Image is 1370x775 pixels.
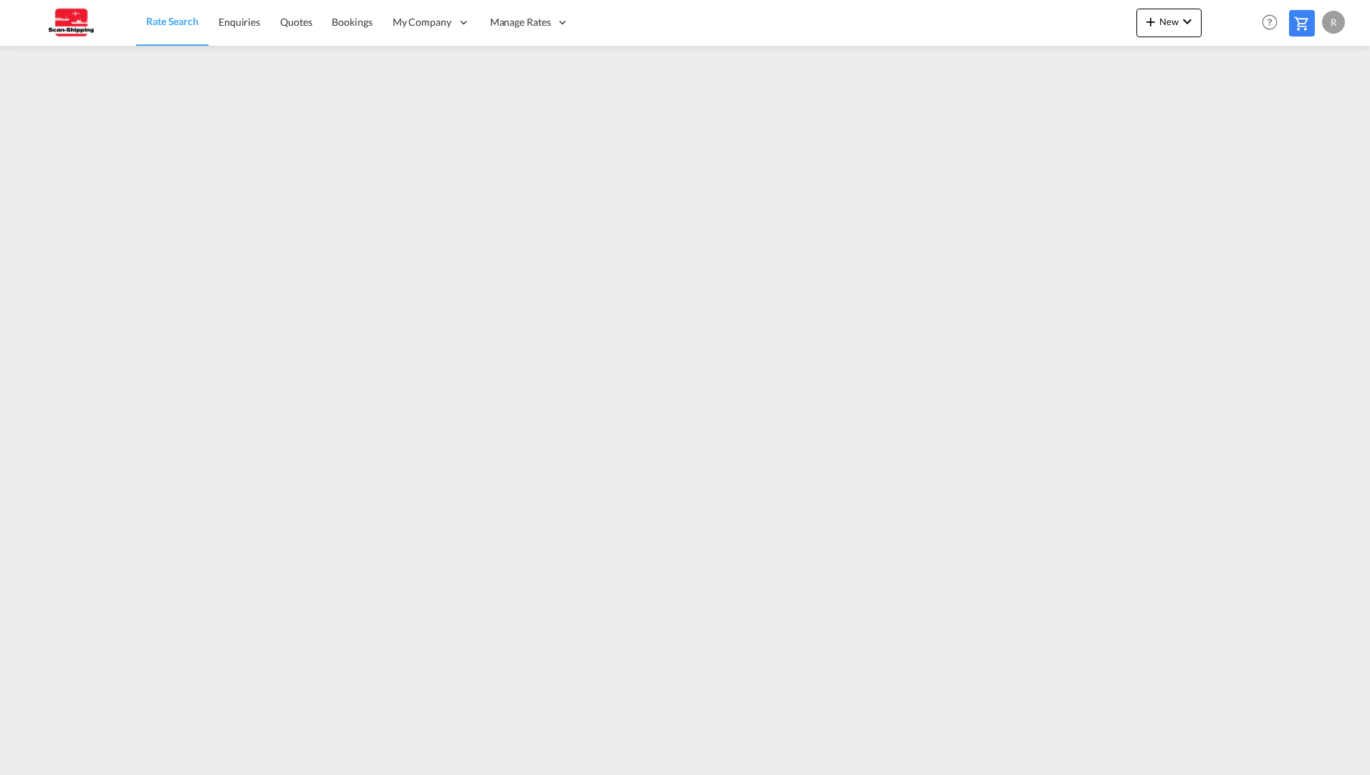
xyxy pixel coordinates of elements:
[1322,11,1345,34] div: R
[219,16,260,28] span: Enquiries
[1142,16,1196,27] span: New
[490,15,551,29] span: Manage Rates
[1142,13,1159,30] md-icon: icon-plus 400-fg
[393,15,451,29] span: My Company
[1258,10,1282,34] span: Help
[1136,9,1202,37] button: icon-plus 400-fgNewicon-chevron-down
[1179,13,1196,30] md-icon: icon-chevron-down
[1258,10,1289,36] div: Help
[332,16,372,28] span: Bookings
[21,6,118,39] img: 123b615026f311ee80dabbd30bc9e10f.jpg
[280,16,312,28] span: Quotes
[146,15,198,27] span: Rate Search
